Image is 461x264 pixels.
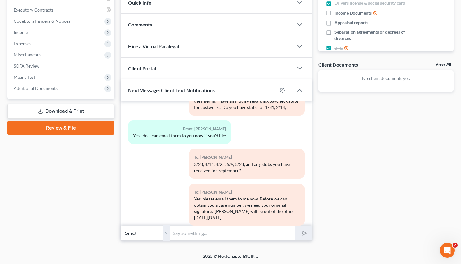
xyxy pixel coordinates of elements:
span: Codebtors Insiders & Notices [14,18,70,24]
a: View All [436,62,451,67]
span: Means Test [14,74,35,80]
a: Review & File [7,121,114,135]
div: Yes I do. I can email them to you now if you'd like [133,133,226,139]
div: To: [PERSON_NAME] [194,154,300,161]
span: Separation agreements or decrees of divorces [334,29,414,41]
a: Download & Print [7,104,114,119]
span: Bills [334,45,343,51]
span: Income Documents [334,10,372,16]
input: Say something... [170,225,295,241]
div: To: [PERSON_NAME] [194,189,300,196]
div: Yes, please email them to me now. Before we can obtain you a case number, we need your original s... [194,196,300,221]
span: Additional Documents [14,86,58,91]
a: Executory Contracts [9,4,114,16]
div: 3/28, 4/11, 4/25, 5/9, 5/23, and any stubs you have received for September? [194,161,300,174]
span: Expenses [14,41,31,46]
span: Miscellaneous [14,52,41,57]
span: SOFA Review [14,63,39,68]
p: No client documents yet. [323,75,449,82]
span: Appraisal reports [334,20,368,26]
div: From: [PERSON_NAME] [133,125,226,133]
span: Hire a Virtual Paralegal [128,43,179,49]
span: 2 [453,243,458,248]
span: Client Portal [128,65,156,71]
span: Comments [128,21,152,27]
span: NextMessage: Client Text Notifications [128,87,215,93]
a: SOFA Review [9,60,114,72]
span: Income [14,30,28,35]
span: Executory Contracts [14,7,53,12]
div: office [DATE]. Please make arrangements to sign. In the interim, I have an inquiry regarding payc... [194,92,300,111]
div: Client Documents [318,61,358,68]
iframe: Intercom live chat [440,243,455,258]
